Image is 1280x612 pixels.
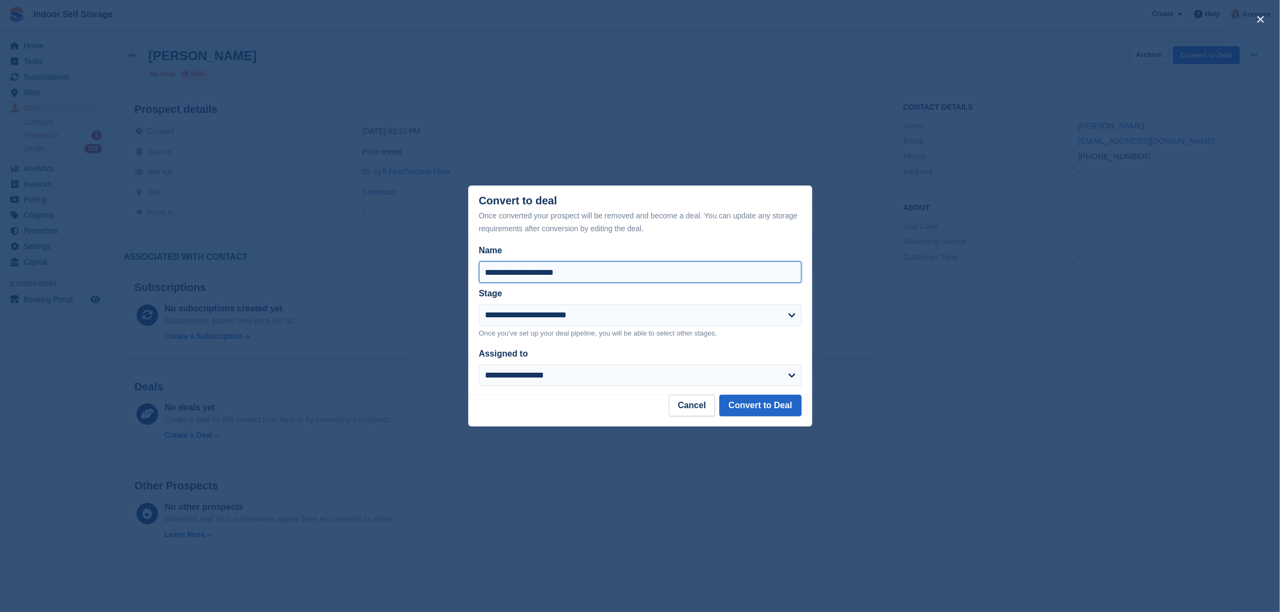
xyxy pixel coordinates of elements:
[479,195,802,235] div: Convert to deal
[669,395,715,416] button: Cancel
[479,328,802,339] p: Once you've set up your deal pipeline, you will be able to select other stages.
[479,209,802,235] div: Once converted your prospect will be removed and become a deal. You can update any storage requir...
[1252,11,1269,28] button: close
[479,289,503,298] label: Stage
[479,244,802,257] label: Name
[719,395,801,416] button: Convert to Deal
[479,349,528,358] label: Assigned to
